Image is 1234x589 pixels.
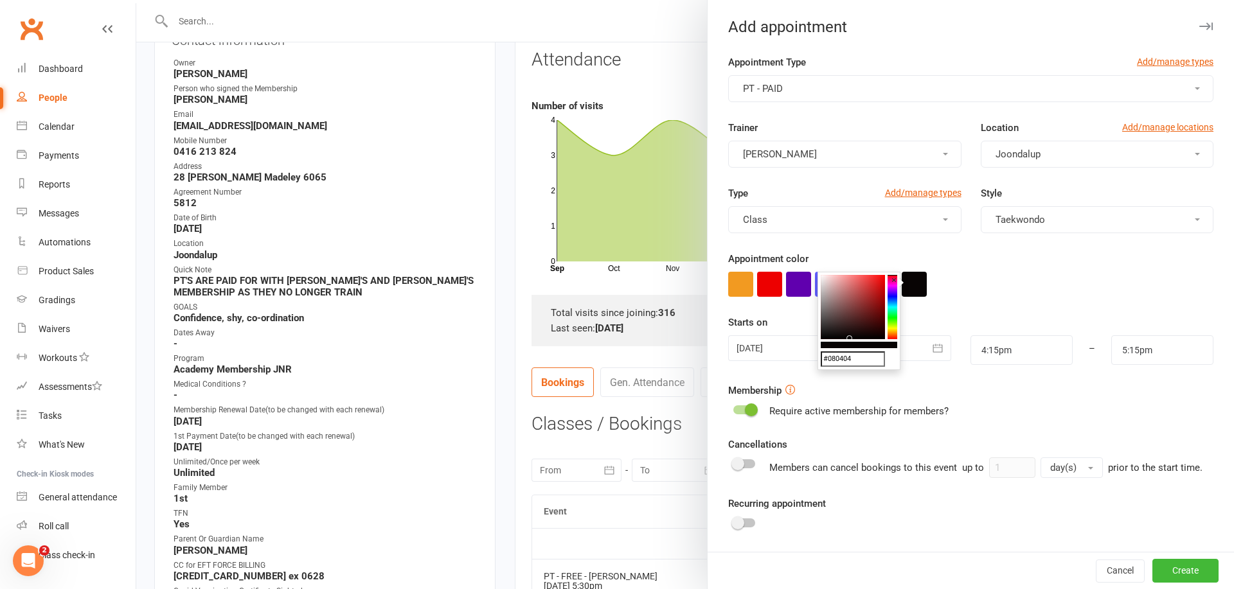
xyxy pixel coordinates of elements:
[39,64,83,74] div: Dashboard
[17,401,136,430] a: Tasks
[996,148,1041,160] span: Joondalup
[981,120,1019,136] label: Location
[39,439,85,450] div: What's New
[728,496,826,511] label: Recurring appointment
[39,266,94,276] div: Product Sales
[39,179,70,189] div: Reports
[39,545,49,556] span: 2
[39,382,102,392] div: Assessments
[17,84,136,112] a: People
[39,121,75,132] div: Calendar
[39,92,67,103] div: People
[39,550,95,560] div: Class check-in
[743,83,783,94] span: PT - PAID
[17,430,136,459] a: What's New
[17,373,136,401] a: Assessments
[728,550,845,565] label: Add people to appointment
[1072,335,1113,365] div: –
[39,492,117,502] div: General attendance
[15,13,48,45] a: Clubworx
[39,521,69,531] div: Roll call
[39,353,77,363] div: Workouts
[1152,559,1219,583] button: Create
[17,344,136,373] a: Workouts
[708,18,1234,36] div: Add appointment
[1050,462,1077,473] span: day(s)
[981,186,1002,201] label: Style
[17,315,136,344] a: Waivers
[39,150,79,161] div: Payments
[981,141,1213,168] button: Joondalup
[996,214,1045,225] span: Taekwondo
[728,141,961,168] button: [PERSON_NAME]
[17,55,136,84] a: Dashboard
[1122,120,1213,134] a: Add/manage locations
[728,186,748,201] label: Type
[39,324,70,334] div: Waivers
[17,541,136,570] a: Class kiosk mode
[743,214,767,225] span: Class
[17,112,136,141] a: Calendar
[13,545,44,576] iframe: Intercom live chat
[1096,559,1145,583] button: Cancel
[39,410,62,421] div: Tasks
[39,237,91,247] div: Automations
[888,272,900,288] button: ×
[17,170,136,199] a: Reports
[728,315,767,330] label: Starts on
[1137,55,1213,69] a: Add/manage types
[1041,457,1103,478] button: day(s)
[17,199,136,228] a: Messages
[769,403,949,419] div: Require active membership for members?
[17,141,136,170] a: Payments
[728,206,961,233] button: Class
[728,437,787,452] label: Cancellations
[1108,462,1203,473] span: prior to the start time.
[743,148,817,160] span: [PERSON_NAME]
[769,457,1203,478] div: Members can cancel bookings to this event
[981,206,1213,233] button: Taekwondo
[728,120,758,136] label: Trainer
[17,286,136,315] a: Gradings
[728,55,806,70] label: Appointment Type
[728,383,782,398] label: Membership
[962,457,1103,478] div: up to
[728,75,1213,102] button: PT - PAID
[17,257,136,286] a: Product Sales
[17,512,136,541] a: Roll call
[39,295,75,305] div: Gradings
[728,251,809,267] label: Appointment color
[17,483,136,512] a: General attendance kiosk mode
[885,186,961,200] a: Add/manage types
[39,208,79,218] div: Messages
[17,228,136,257] a: Automations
